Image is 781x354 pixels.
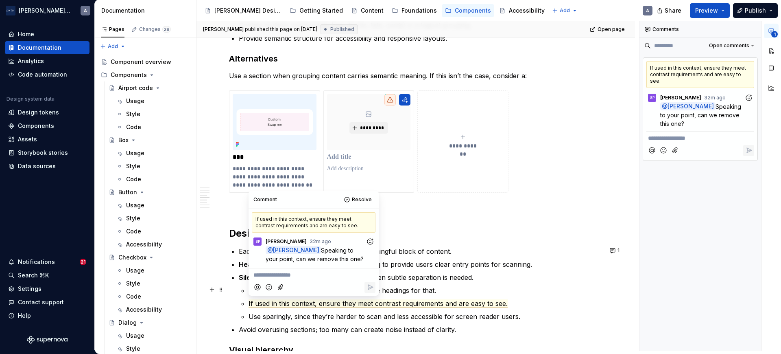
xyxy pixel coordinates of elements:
[658,145,669,156] button: Add emoji
[18,44,61,52] div: Documentation
[255,238,260,245] div: SP
[705,40,758,51] button: Open comments
[330,26,354,33] span: Published
[18,271,49,279] div: Search ⌘K
[233,94,316,150] img: f2f07af0-c03f-4763-8110-1c090e2ed3c4.png
[5,160,89,173] a: Data sources
[253,196,277,203] div: Comment
[239,259,602,269] p: Include a heading to provide users clear entry points for scanning.
[364,282,375,293] button: Reply
[126,292,141,301] div: Code
[113,290,193,303] a: Code
[113,264,193,277] a: Usage
[111,71,147,79] div: Components
[126,227,141,235] div: Code
[249,312,520,321] commenthighlight: Use sparingly, since they’re harder to scan and less accessible for screen reader users.
[239,33,602,43] p: Provide semantic structure for accessibility and responsive layouts.
[18,122,54,130] div: Components
[105,316,193,329] a: Dialog
[162,26,171,33] span: 28
[126,332,144,340] div: Usage
[5,68,89,81] a: Code automation
[113,108,193,121] a: Style
[18,298,64,306] div: Contact support
[18,57,44,65] div: Analytics
[126,345,140,353] div: Style
[733,3,778,18] button: Publish
[18,258,55,266] div: Notifications
[18,312,31,320] div: Help
[126,240,162,248] div: Accessibility
[214,7,281,15] div: [PERSON_NAME] Design
[617,247,620,254] span: 1
[105,81,193,95] a: Airport code
[264,282,275,293] button: Add emoji
[6,6,15,15] img: f0306bc8-3074-41fb-b11c-7d2e8671d5eb.png
[560,7,570,14] span: Add
[639,21,761,37] div: Comments
[113,121,193,134] a: Code
[126,123,141,131] div: Code
[18,108,59,117] div: Design tokens
[252,282,263,293] button: Mention someone
[266,246,321,254] span: @
[126,279,140,288] div: Style
[98,41,128,52] button: Add
[101,26,124,33] div: Pages
[118,253,146,262] div: Checkbox
[18,30,34,38] div: Home
[113,199,193,212] a: Usage
[695,7,718,15] span: Preview
[273,247,319,254] span: [PERSON_NAME]
[201,4,285,17] a: [PERSON_NAME] Design
[361,7,384,15] div: Content
[496,4,548,17] a: Accessibility
[252,268,375,279] div: Composer editor
[266,247,364,262] span: Speaking to your point, can we remove this one?
[229,71,602,81] p: Use a section when grouping content carries semantic meaning. If this isn’t the case, consider a:
[709,42,749,49] span: Open comments
[5,133,89,146] a: Assets
[101,7,193,15] div: Documentation
[27,336,68,344] a: Supernova Logo
[653,3,687,18] button: Share
[587,24,628,35] a: Open page
[105,251,193,264] a: Checkbox
[646,145,657,156] button: Mention someone
[239,246,602,256] p: Each section should represent a single, meaningful block of content.
[249,299,508,308] span: If used in this context, ensure they meet contrast requirements and are easy to see.
[239,260,326,268] strong: Headed sections (default):
[348,4,387,17] a: Content
[245,26,317,33] div: published this page on [DATE]
[5,119,89,132] a: Components
[18,285,41,293] div: Settings
[113,238,193,251] a: Accessibility
[660,95,701,101] span: [PERSON_NAME]
[113,147,193,160] a: Usage
[18,149,68,157] div: Storybook stories
[239,273,473,281] commenthighlight: Apply only when subtle separation is needed.
[229,227,602,240] h2: Design approach
[5,146,89,159] a: Storybook stories
[5,309,89,322] button: Help
[118,188,137,196] div: Button
[5,255,89,268] button: Notifications21
[665,7,681,15] span: Share
[113,160,193,173] a: Style
[111,58,171,66] div: Component overview
[113,303,193,316] a: Accessibility
[113,329,193,342] a: Usage
[401,7,437,15] div: Foundations
[7,96,55,102] div: Design system data
[113,95,193,108] a: Usage
[113,225,193,238] a: Code
[352,196,372,203] span: Resolve
[646,7,649,14] div: A
[80,259,86,265] span: 21
[18,135,37,143] div: Assets
[745,7,766,15] span: Publish
[126,149,144,157] div: Usage
[126,266,144,275] div: Usage
[2,2,93,19] button: [PERSON_NAME] AirlinesA
[105,186,193,199] a: Button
